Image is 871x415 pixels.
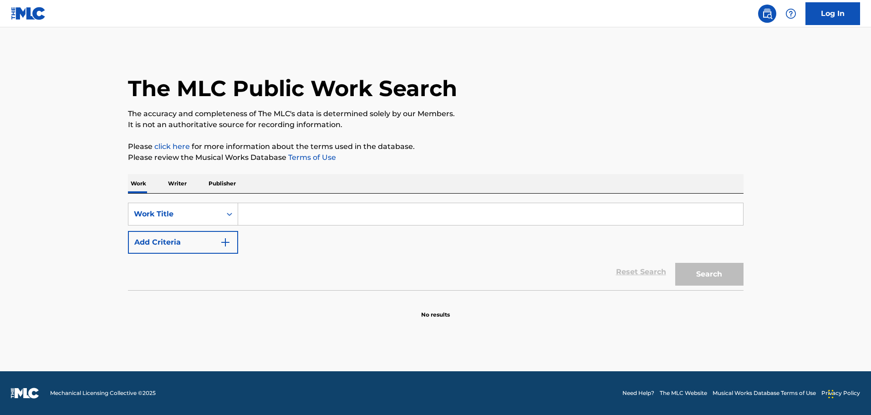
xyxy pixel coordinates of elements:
[660,389,707,397] a: The MLC Website
[128,152,744,163] p: Please review the Musical Works Database
[821,389,860,397] a: Privacy Policy
[785,8,796,19] img: help
[11,388,39,399] img: logo
[421,300,450,319] p: No results
[128,231,238,254] button: Add Criteria
[134,209,216,220] div: Work Title
[286,153,336,162] a: Terms of Use
[825,371,871,415] iframe: Chat Widget
[154,142,190,151] a: click here
[782,5,800,23] div: Help
[128,174,149,193] p: Work
[762,8,773,19] img: search
[128,119,744,130] p: It is not an authoritative source for recording information.
[165,174,189,193] p: Writer
[128,75,457,102] h1: The MLC Public Work Search
[206,174,239,193] p: Publisher
[828,380,834,408] div: Drag
[713,389,816,397] a: Musical Works Database Terms of Use
[805,2,860,25] a: Log In
[622,389,654,397] a: Need Help?
[128,108,744,119] p: The accuracy and completeness of The MLC's data is determined solely by our Members.
[128,203,744,290] form: Search Form
[220,237,231,248] img: 9d2ae6d4665cec9f34b9.svg
[11,7,46,20] img: MLC Logo
[758,5,776,23] a: Public Search
[128,141,744,152] p: Please for more information about the terms used in the database.
[50,389,156,397] span: Mechanical Licensing Collective © 2025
